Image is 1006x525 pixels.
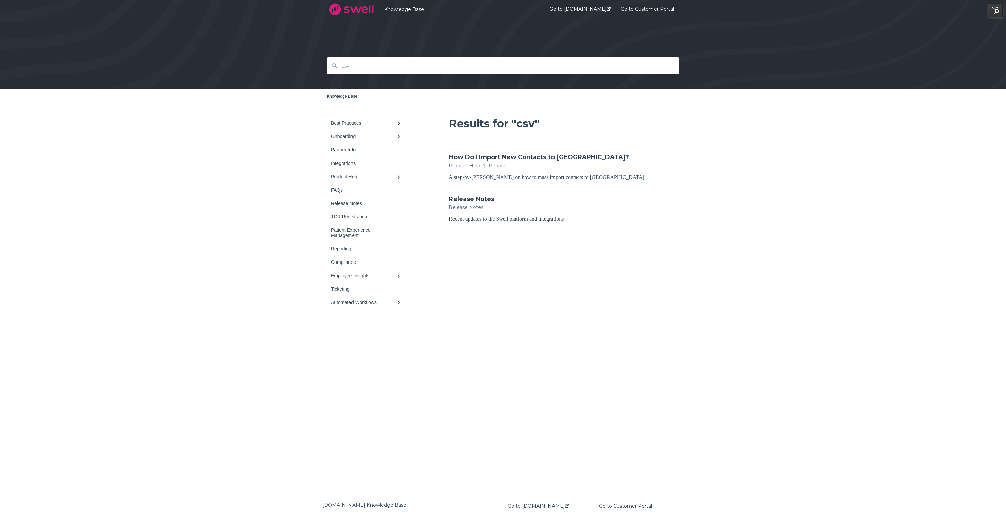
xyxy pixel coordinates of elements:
span: Product Help [449,163,480,169]
input: Search for answers [337,59,669,73]
a: Integrations [327,156,407,170]
div: Product Help [331,174,397,179]
h1: Results for "csv" [449,116,679,139]
div: TCR Registration [331,214,397,219]
div: Recent updates to the Swell platform and integrations [449,215,679,223]
div: Compliance [331,259,397,265]
a: TCR Registration [327,210,407,223]
span: People [489,163,505,169]
a: Partner Info [327,143,407,156]
a: Ticketing [327,282,407,296]
div: [DOMAIN_NAME] Knowledge Base [322,501,503,509]
div: Automated Workflows [331,300,397,305]
a: Onboarding [327,130,407,143]
a: How Do I Import New Contacts to [GEOGRAPHIC_DATA]? [449,153,629,162]
a: FAQs [327,183,407,197]
a: Patient Experience Management [327,223,407,242]
a: Knowledge Base [327,94,357,99]
div: Reporting [331,246,397,251]
a: Compliance [327,255,407,269]
a: Automated Workflows [327,296,407,309]
a: Product Help [327,170,407,183]
a: Go to [DOMAIN_NAME] [508,503,569,509]
a: Employee Insights [327,269,407,282]
a: Release Notes [449,195,494,203]
a: Knowledge Base [384,6,529,12]
div: Patient Experience Management [331,227,397,238]
div: Ticketing [331,286,397,292]
div: FAQs [331,187,397,193]
a: Release Notes [327,197,407,210]
a: Best Practices [327,116,407,130]
div: Integrations [331,161,397,166]
div: A step-by-[PERSON_NAME] on how to mass import contacts to [GEOGRAPHIC_DATA] [449,173,679,182]
span: Release Notes [449,204,483,210]
div: Onboarding [331,134,397,139]
a: Go to Customer Portal [599,503,652,509]
div: Best Practices [331,120,397,126]
a: Reporting [327,242,407,255]
div: Release Notes [331,201,397,206]
div: Partner Info [331,147,397,152]
img: company logo [327,1,376,18]
div: Employee Insights [331,273,397,278]
img: HubSpot Tools Menu Toggle [989,3,1003,17]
